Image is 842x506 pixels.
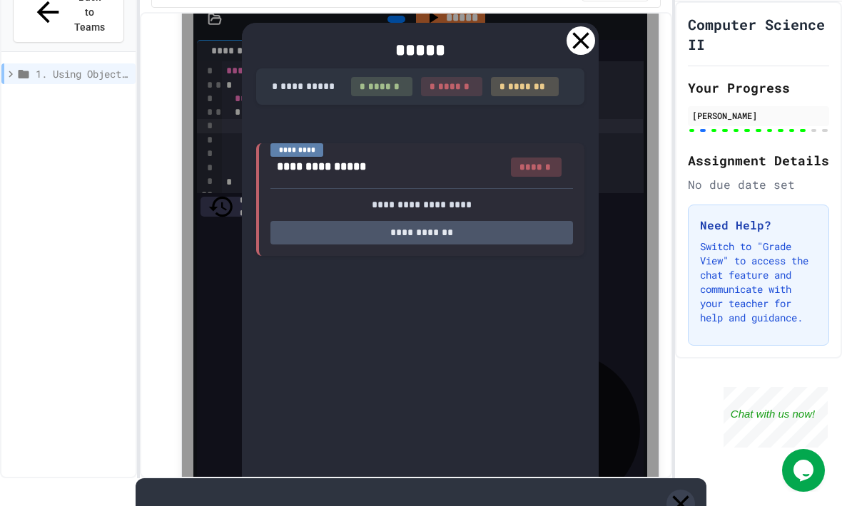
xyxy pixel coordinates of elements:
[688,14,829,54] h1: Computer Science II
[782,449,828,492] iframe: chat widget
[692,109,825,122] div: [PERSON_NAME]
[724,387,828,448] iframe: chat widget
[688,150,829,170] h2: Assignment Details
[688,176,829,193] div: No due date set
[700,217,817,234] h3: Need Help?
[688,78,829,98] h2: Your Progress
[700,239,817,325] p: Switch to "Grade View" to access the chat feature and communicate with your teacher for help and ...
[36,66,130,81] span: 1. Using Objects and Methods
